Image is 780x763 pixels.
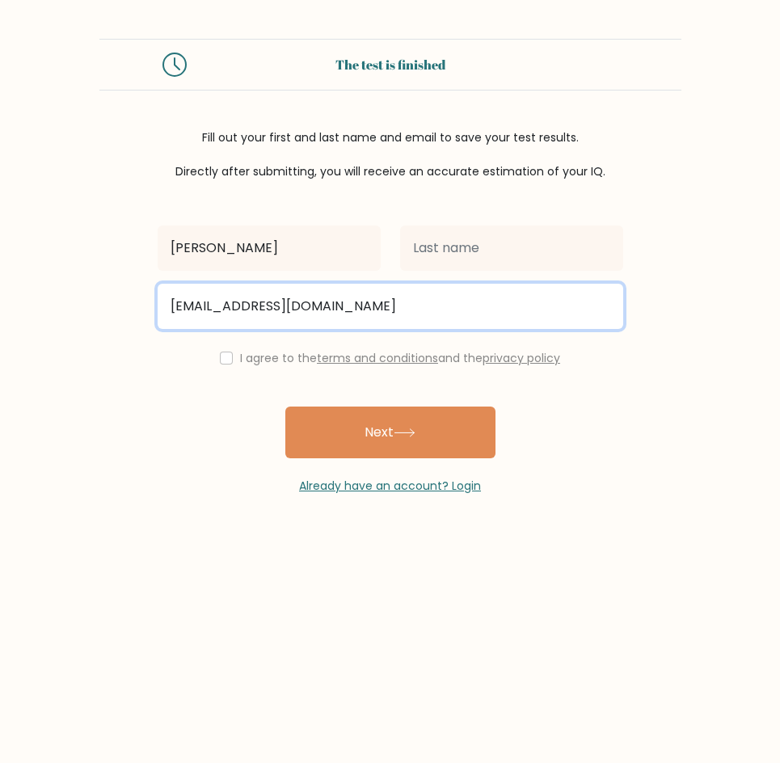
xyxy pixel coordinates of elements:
button: Next [285,407,495,458]
input: Last name [400,226,623,271]
input: Email [158,284,623,329]
label: I agree to the and the [240,350,560,366]
a: Already have an account? Login [299,478,481,494]
div: The test is finished [206,55,575,74]
input: First name [158,226,381,271]
a: privacy policy [483,350,560,366]
div: Fill out your first and last name and email to save your test results. Directly after submitting,... [99,129,681,180]
a: terms and conditions [317,350,438,366]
